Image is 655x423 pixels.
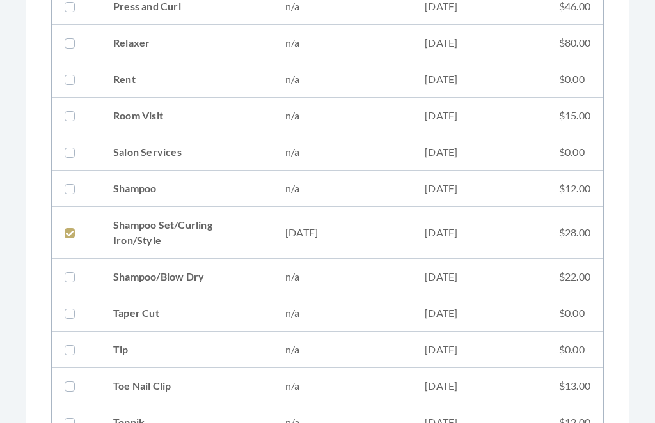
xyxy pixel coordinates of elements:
[100,135,272,171] td: Salon Services
[412,171,546,208] td: [DATE]
[100,332,272,369] td: Tip
[546,332,603,369] td: $0.00
[412,135,546,171] td: [DATE]
[272,62,412,98] td: n/a
[546,259,603,296] td: $22.00
[412,26,546,62] td: [DATE]
[272,296,412,332] td: n/a
[272,171,412,208] td: n/a
[412,259,546,296] td: [DATE]
[412,296,546,332] td: [DATE]
[412,332,546,369] td: [DATE]
[100,296,272,332] td: Taper Cut
[100,171,272,208] td: Shampoo
[412,62,546,98] td: [DATE]
[100,369,272,405] td: Toe Nail Clip
[546,135,603,171] td: $0.00
[272,332,412,369] td: n/a
[272,135,412,171] td: n/a
[272,98,412,135] td: n/a
[100,208,272,259] td: Shampoo Set/Curling Iron/Style
[546,26,603,62] td: $80.00
[412,208,546,259] td: [DATE]
[546,98,603,135] td: $15.00
[272,26,412,62] td: n/a
[412,98,546,135] td: [DATE]
[546,369,603,405] td: $13.00
[546,296,603,332] td: $0.00
[546,62,603,98] td: $0.00
[100,26,272,62] td: Relaxer
[100,259,272,296] td: Shampoo/Blow Dry
[546,171,603,208] td: $12.00
[546,208,603,259] td: $28.00
[272,208,412,259] td: [DATE]
[100,98,272,135] td: Room Visit
[100,62,272,98] td: Rent
[272,259,412,296] td: n/a
[272,369,412,405] td: n/a
[412,369,546,405] td: [DATE]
